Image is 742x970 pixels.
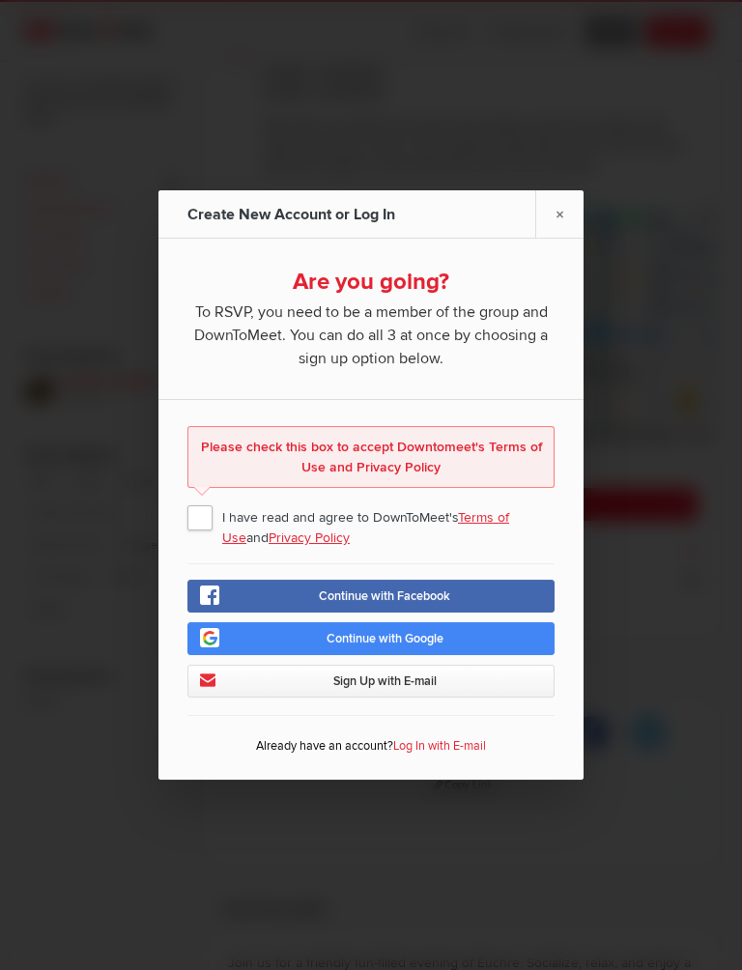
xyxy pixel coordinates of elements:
[187,268,555,297] div: Are you going?
[187,190,400,239] div: Create New Account or Log In
[319,588,450,604] span: Continue with Facebook
[187,580,555,613] a: Continue with Facebook
[333,673,437,689] span: Sign Up with E-mail
[187,733,555,765] p: Already have an account?
[187,297,555,370] span: To RSVP, you need to be a member of the group and DownToMeet. You can do all 3 at once by choosin...
[187,665,555,698] a: Sign Up with E-mail
[187,426,555,488] div: Please check this box to accept Downtomeet's Terms of Use and Privacy Policy
[269,529,350,546] a: Privacy Policy
[222,509,509,546] a: Terms of Use
[187,499,555,534] span: I have read and agree to DownToMeet's and
[535,190,584,238] a: ×
[327,631,443,646] span: Continue with Google
[393,738,486,754] a: Log In with E-mail
[187,622,555,655] a: Continue with Google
